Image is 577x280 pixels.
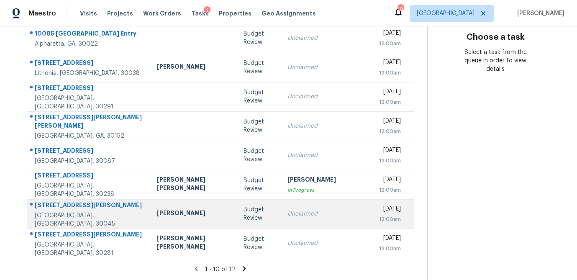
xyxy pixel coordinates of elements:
span: Geo Assignments [262,9,316,18]
div: Budget Review [244,30,274,46]
div: [GEOGRAPHIC_DATA], [GEOGRAPHIC_DATA], 30281 [35,241,144,257]
div: 12:00am [374,39,401,48]
div: 12:00am [374,244,401,253]
div: [DATE] [374,205,401,215]
div: 12:00am [374,69,401,77]
span: Tasks [191,10,209,16]
div: Unclaimed [287,122,361,130]
div: [DATE] [374,58,401,69]
div: 12:00am [374,127,401,136]
div: 12:00am [374,157,401,165]
div: [DATE] [374,234,401,244]
span: 1 - 10 of 12 [205,267,236,272]
div: 1 [204,6,210,15]
div: [STREET_ADDRESS] [35,84,144,94]
span: Projects [107,9,133,18]
div: Unclaimed [287,210,361,218]
div: [STREET_ADDRESS][PERSON_NAME][PERSON_NAME] [35,113,144,132]
h3: Choose a task [467,33,525,41]
div: Unclaimed [287,34,361,42]
div: [STREET_ADDRESS] [35,59,144,69]
div: [DATE] [374,117,401,127]
div: [STREET_ADDRESS] [35,146,144,157]
div: Alpharetta, GA, 30022 [35,40,144,48]
div: [DATE] [374,175,401,186]
div: 12:00am [374,186,401,194]
div: [GEOGRAPHIC_DATA], GA, 30152 [35,132,144,140]
div: Budget Review [244,206,274,222]
div: Budget Review [244,59,274,76]
div: Budget Review [244,147,274,164]
div: Unclaimed [287,239,361,247]
div: 12:00am [374,98,401,106]
div: Budget Review [244,235,274,252]
div: Unclaimed [287,151,361,159]
div: Budget Review [244,88,274,105]
div: [PERSON_NAME] [PERSON_NAME] [157,175,230,194]
div: In Progress [287,186,361,194]
span: Maestro [28,9,56,18]
div: [DATE] [374,87,401,98]
div: [GEOGRAPHIC_DATA], 30087 [35,157,144,165]
div: [DATE] [374,146,401,157]
div: [PERSON_NAME] [287,175,361,186]
div: Unclaimed [287,92,361,101]
div: [PERSON_NAME] [157,209,230,219]
span: [PERSON_NAME] [514,9,564,18]
span: Properties [219,9,251,18]
div: 10085 [GEOGRAPHIC_DATA] Entry [35,29,144,40]
div: Budget Review [244,118,274,134]
div: 106 [397,5,403,13]
div: [GEOGRAPHIC_DATA], [GEOGRAPHIC_DATA], 30291 [35,94,144,111]
span: [GEOGRAPHIC_DATA] [417,9,474,18]
div: Unclaimed [287,63,361,72]
div: Select a task from the queue in order to view details [462,48,530,73]
div: [STREET_ADDRESS] [35,171,144,182]
div: [STREET_ADDRESS][PERSON_NAME] [35,230,144,241]
div: [GEOGRAPHIC_DATA], [GEOGRAPHIC_DATA], 30045 [35,211,144,228]
div: [PERSON_NAME] [PERSON_NAME] [157,234,230,253]
div: [GEOGRAPHIC_DATA], [GEOGRAPHIC_DATA], 30238 [35,182,144,198]
span: Work Orders [143,9,181,18]
div: 12:00am [374,215,401,223]
div: Lithonia, [GEOGRAPHIC_DATA], 30038 [35,69,144,77]
div: [STREET_ADDRESS][PERSON_NAME] [35,201,144,211]
div: Budget Review [244,176,274,193]
span: Visits [80,9,97,18]
div: [DATE] [374,29,401,39]
div: [PERSON_NAME] [157,62,230,73]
